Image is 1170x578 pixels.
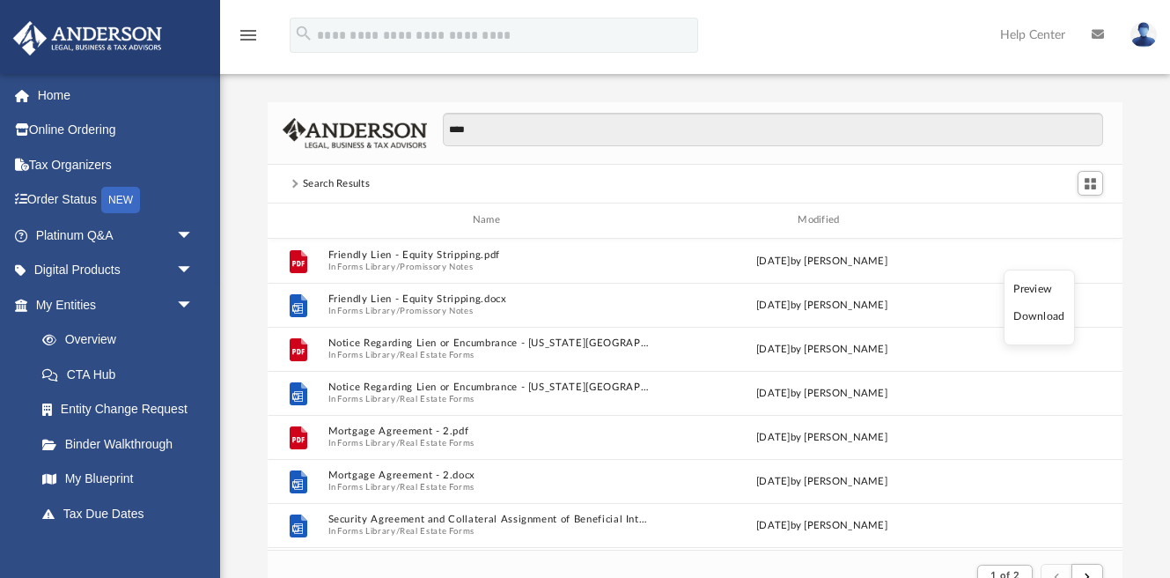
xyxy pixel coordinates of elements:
[396,525,400,537] span: /
[659,473,983,489] div: [DATE] by [PERSON_NAME]
[12,287,220,322] a: My Entitiesarrow_drop_down
[659,341,983,357] div: [DATE] by [PERSON_NAME]
[327,393,651,404] span: In
[337,393,395,404] button: Forms Library
[268,239,1122,559] div: grid
[238,25,259,46] i: menu
[400,349,475,360] button: Real Estate Forms
[400,261,473,272] button: Promissory Notes
[443,113,1103,146] input: Search files and folders
[400,393,475,404] button: Real Estate Forms
[659,212,984,228] div: Modified
[101,187,140,213] div: NEW
[12,182,220,219] a: Order StatusNEW
[659,297,983,313] div: [DATE] by [PERSON_NAME]
[327,470,651,481] button: Mortgage Agreement - 2.docx
[327,481,651,493] span: In
[327,293,651,305] button: Friendly Lien - Equity Stripping.docx
[1013,308,1064,326] li: Download
[1130,22,1157,48] img: User Pic
[400,481,475,493] button: Real Estate Forms
[396,349,400,360] span: /
[396,481,400,493] span: /
[327,249,651,261] button: Friendly Lien - Equity Stripping.pdf
[327,349,651,360] span: In
[25,322,220,358] a: Overview
[396,261,400,272] span: /
[337,349,395,360] button: Forms Library
[12,218,220,253] a: Platinum Q&Aarrow_drop_down
[327,261,651,272] span: In
[327,212,651,228] div: Name
[327,305,651,316] span: In
[396,393,400,404] span: /
[327,426,651,437] button: Mortgage Agreement - 2.pdf
[176,287,211,323] span: arrow_drop_down
[327,558,651,569] button: Security Agreement and Collateral Assignment of Beneficial Interest in Land Trust - [US_STATE][GE...
[25,357,220,392] a: CTA Hub
[396,437,400,448] span: /
[400,525,475,537] button: Real Estate Forms
[25,426,220,462] a: Binder Walkthrough
[400,437,475,448] button: Real Estate Forms
[176,253,211,289] span: arrow_drop_down
[991,212,1115,228] div: id
[12,253,220,288] a: Digital Productsarrow_drop_down
[25,392,220,427] a: Entity Change Request
[12,78,220,113] a: Home
[1078,171,1104,196] button: Switch to Grid View
[659,253,983,269] div: [DATE] by [PERSON_NAME]
[337,261,395,272] button: Forms Library
[25,462,211,497] a: My Blueprint
[327,525,651,537] span: In
[303,176,370,192] div: Search Results
[176,218,211,254] span: arrow_drop_down
[659,385,983,401] div: [DATE] by [PERSON_NAME]
[327,437,651,448] span: In
[12,113,220,148] a: Online Ordering
[276,212,320,228] div: id
[337,305,395,316] button: Forms Library
[1013,280,1064,299] li: Preview
[337,481,395,493] button: Forms Library
[396,305,400,316] span: /
[337,437,395,448] button: Forms Library
[238,33,259,46] a: menu
[327,337,651,349] button: Notice Regarding Lien or Encumbrance - [US_STATE][GEOGRAPHIC_DATA]pdf
[8,21,167,56] img: Anderson Advisors Platinum Portal
[327,514,651,525] button: Security Agreement and Collateral Assignment of Beneficial Interest in Land Trust - [US_STATE][GE...
[12,147,220,182] a: Tax Organizers
[294,24,313,43] i: search
[400,305,473,316] button: Promissory Notes
[1004,270,1075,345] ul: More options
[659,429,983,445] div: [DATE] by [PERSON_NAME]
[337,525,395,537] button: Forms Library
[327,382,651,393] button: Notice Regarding Lien or Encumbrance - [US_STATE][GEOGRAPHIC_DATA]docx
[25,496,220,531] a: Tax Due Dates
[659,517,983,533] div: [DATE] by [PERSON_NAME]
